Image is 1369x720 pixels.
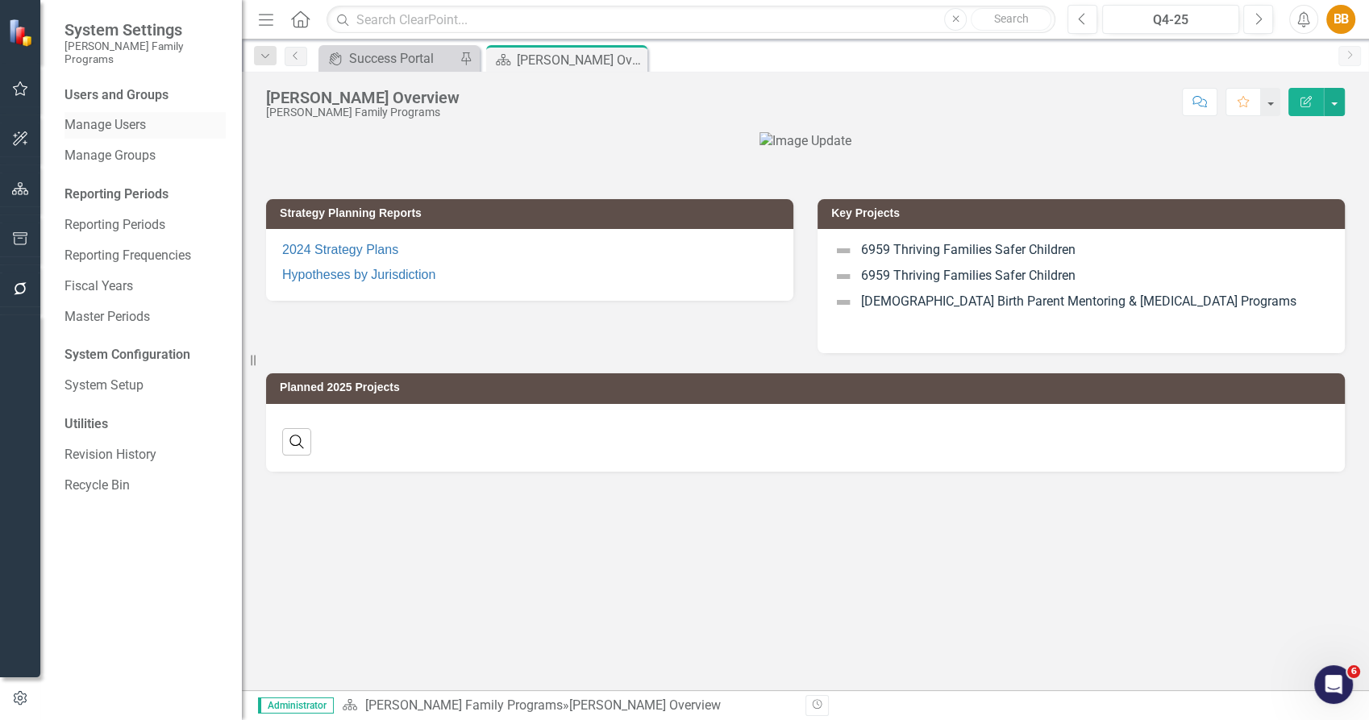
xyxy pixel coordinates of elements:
a: 2024 Strategy Plans [282,243,398,256]
input: Search ClearPoint... [327,6,1055,34]
div: System Configuration [64,346,226,364]
div: Utilities [64,415,226,434]
button: Q4-25 [1102,5,1239,34]
div: [PERSON_NAME] Family Programs [266,106,460,119]
a: Master Periods [64,308,226,327]
button: Search [971,8,1051,31]
div: [PERSON_NAME] Overview [266,89,460,106]
div: Reporting Periods [64,185,226,204]
img: Image Update [759,132,851,151]
a: Recycle Bin [64,477,226,495]
a: System Setup [64,377,226,395]
p: 6959 Thriving Families Safer Children [834,264,1329,289]
p: [DEMOGRAPHIC_DATA] Birth Parent Mentoring & [MEDICAL_DATA] Programs [834,289,1329,315]
p: 6959 Thriving Families Safer Children [834,241,1329,264]
a: Manage Users [64,116,226,135]
a: [PERSON_NAME] Family Programs [364,697,562,713]
a: Reporting Periods [64,216,226,235]
button: BB [1326,5,1355,34]
a: Hypotheses by Jurisdiction [282,268,435,281]
a: Success Portal [322,48,456,69]
h3: Strategy Planning Reports [280,207,785,219]
a: Fiscal Years [64,277,226,296]
img: Not Defined [834,267,853,286]
div: [PERSON_NAME] Overview [568,697,720,713]
a: Manage Groups [64,147,226,165]
span: 6 [1347,665,1360,678]
div: Success Portal [349,48,456,69]
iframe: Intercom live chat [1314,665,1353,704]
div: Users and Groups [64,86,226,105]
div: Q4-25 [1108,10,1234,30]
small: [PERSON_NAME] Family Programs [64,40,226,66]
h3: Key Projects [831,207,1337,219]
a: Revision History [64,446,226,464]
span: Administrator [258,697,334,714]
h3: Planned 2025 Projects [280,381,1337,393]
img: Not Defined [834,241,853,260]
div: » [342,697,793,715]
span: Search [994,12,1029,25]
span: System Settings [64,20,226,40]
img: Not Defined [834,293,853,312]
a: Reporting Frequencies [64,247,226,265]
img: ClearPoint Strategy [8,18,36,46]
div: [PERSON_NAME] Overview [517,50,643,70]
